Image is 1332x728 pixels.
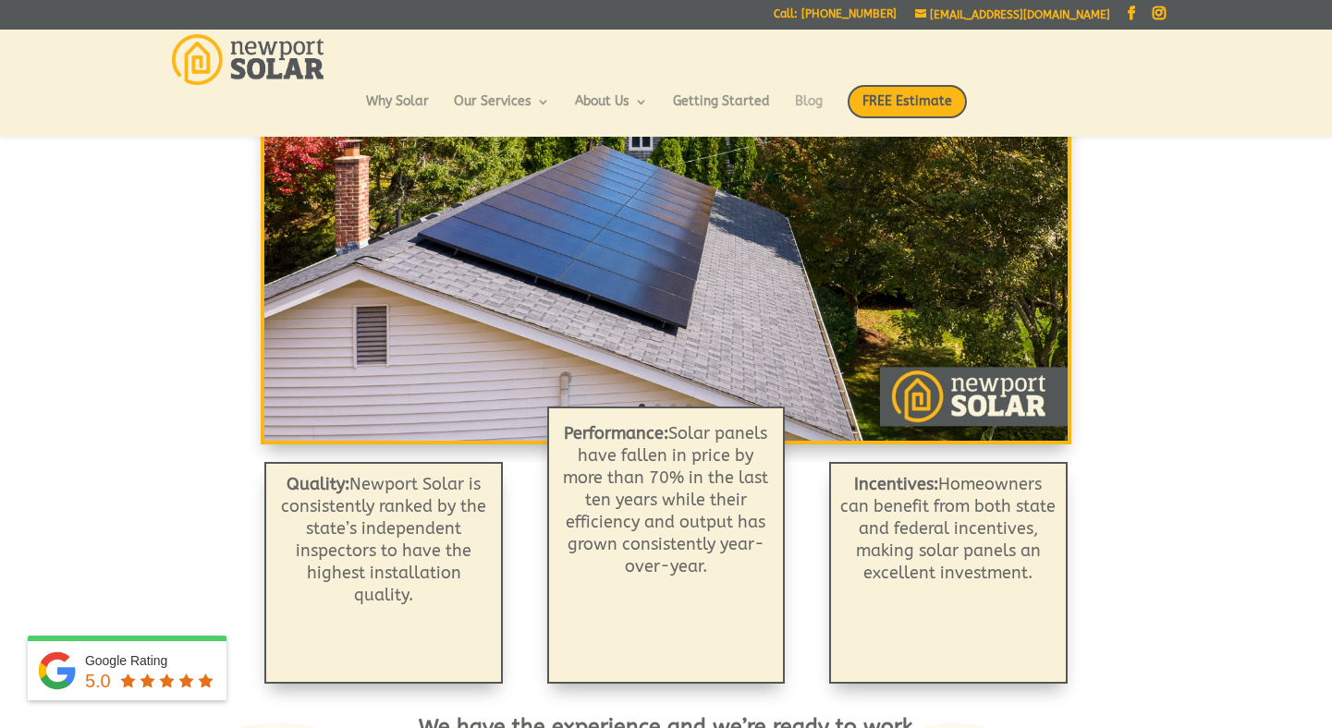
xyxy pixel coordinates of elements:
[454,95,550,127] a: Our Services
[172,34,324,85] img: Newport Solar | Solar Energy Optimized.
[848,85,967,137] a: FREE Estimate
[85,651,217,670] div: Google Rating
[366,95,429,127] a: Why Solar
[670,404,677,410] a: 3
[639,404,645,410] a: 1
[795,95,823,127] a: Blog
[915,8,1110,21] a: [EMAIL_ADDRESS][DOMAIN_NAME]
[686,404,692,410] a: 4
[575,95,648,127] a: About Us
[673,95,770,127] a: Getting Started
[848,85,967,118] span: FREE Estimate
[840,473,1057,584] p: Homeowners can benefit from both state and federal incentives, making solar panels an excellent i...
[281,474,486,605] span: Newport Solar is consistently ranked by the state’s independent inspectors to have the highest in...
[654,404,661,410] a: 2
[563,422,770,577] p: Solar panels have fallen in price by more than 70% in the last ten years while their efficiency a...
[564,423,668,443] b: Performance:
[774,8,897,28] a: Call: [PHONE_NUMBER]
[85,671,111,691] span: 5.0
[854,474,938,494] strong: Incentives:
[287,474,349,494] strong: Quality:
